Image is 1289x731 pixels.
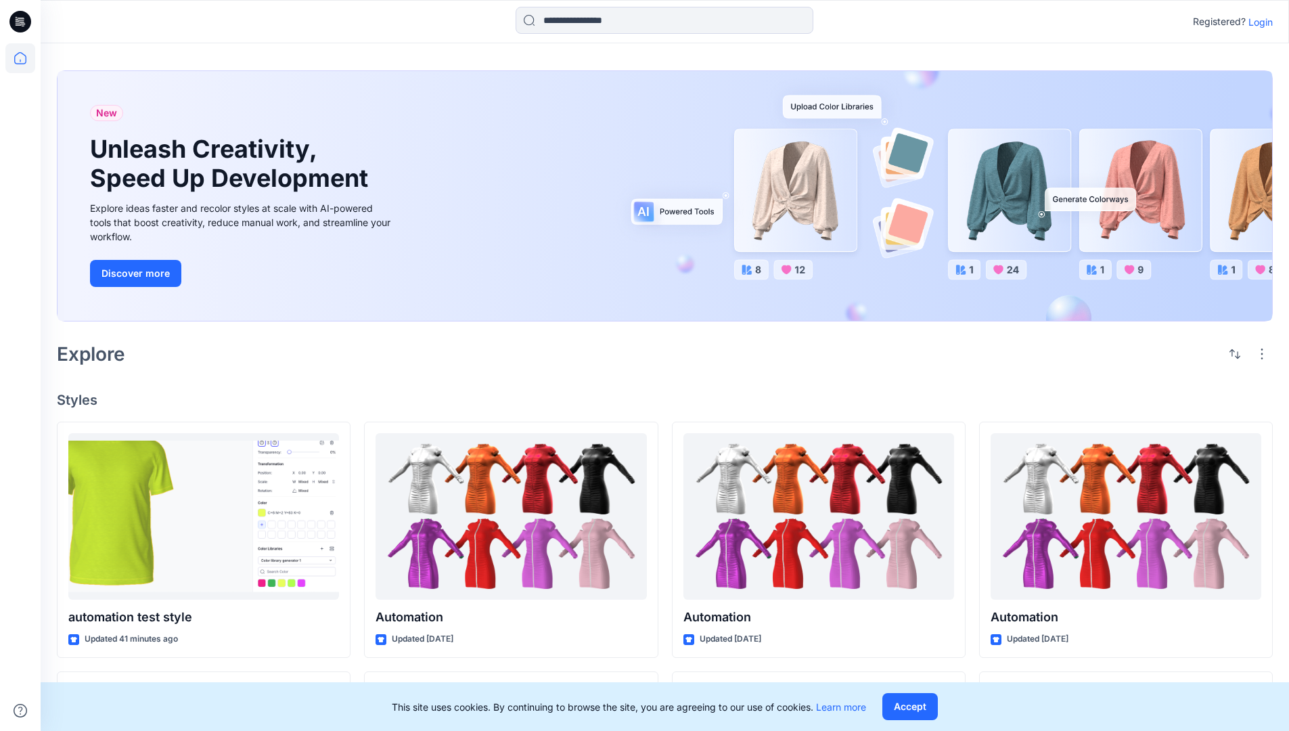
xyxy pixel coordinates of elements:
[700,632,761,646] p: Updated [DATE]
[90,260,394,287] a: Discover more
[991,433,1261,600] a: Automation
[90,135,374,193] h1: Unleash Creativity, Speed Up Development
[68,433,339,600] a: automation test style
[683,608,954,627] p: Automation
[57,392,1273,408] h4: Styles
[1193,14,1246,30] p: Registered?
[376,608,646,627] p: Automation
[90,201,394,244] div: Explore ideas faster and recolor styles at scale with AI-powered tools that boost creativity, red...
[376,433,646,600] a: Automation
[96,105,117,121] span: New
[1007,632,1068,646] p: Updated [DATE]
[57,343,125,365] h2: Explore
[1248,15,1273,29] p: Login
[392,632,453,646] p: Updated [DATE]
[85,632,178,646] p: Updated 41 minutes ago
[882,693,938,720] button: Accept
[68,608,339,627] p: automation test style
[90,260,181,287] button: Discover more
[991,608,1261,627] p: Automation
[683,433,954,600] a: Automation
[816,701,866,713] a: Learn more
[392,700,866,714] p: This site uses cookies. By continuing to browse the site, you are agreeing to our use of cookies.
